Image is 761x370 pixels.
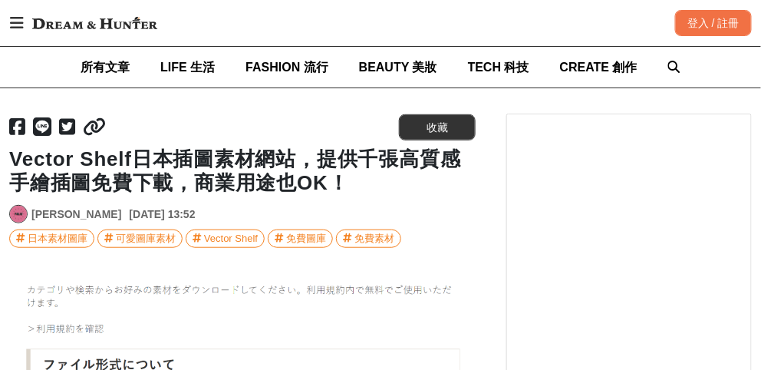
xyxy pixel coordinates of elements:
[399,114,476,140] button: 收藏
[160,61,215,74] span: LIFE 生活
[9,147,476,195] h1: Vector Shelf日本插圖素材網站，提供千張高質感手繪插圖免費下載，商業用途也OK！
[354,230,394,247] div: 免費素材
[245,47,328,88] a: FASHION 流行
[28,230,87,247] div: 日本素材圖庫
[116,230,176,247] div: 可愛圖庫素材
[245,61,328,74] span: FASHION 流行
[268,230,333,248] a: 免費圖庫
[31,206,121,223] a: [PERSON_NAME]
[129,206,195,223] div: [DATE] 13:52
[186,230,265,248] a: Vector Shelf
[468,47,529,88] a: TECH 科技
[204,230,258,247] div: Vector Shelf
[25,9,165,37] img: Dream & Hunter
[10,206,27,223] img: Avatar
[286,230,326,247] div: 免費圖庫
[81,47,130,88] a: 所有文章
[81,61,130,74] span: 所有文章
[359,47,437,88] a: BEAUTY 美妝
[560,47,637,88] a: CREATE 創作
[9,230,94,248] a: 日本素材圖庫
[675,10,752,36] div: 登入 / 註冊
[560,61,637,74] span: CREATE 創作
[97,230,183,248] a: 可愛圖庫素材
[468,61,529,74] span: TECH 科技
[359,61,437,74] span: BEAUTY 美妝
[160,47,215,88] a: LIFE 生活
[336,230,401,248] a: 免費素材
[9,205,28,223] a: Avatar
